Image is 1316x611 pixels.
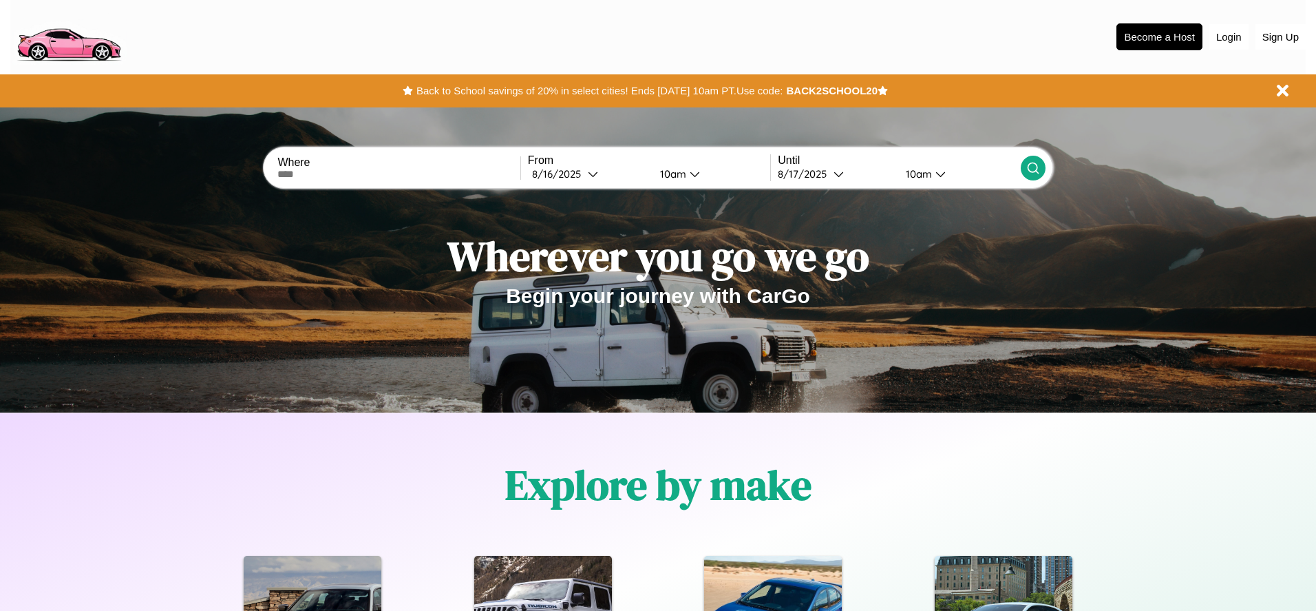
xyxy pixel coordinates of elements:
div: 10am [653,167,690,180]
label: Until [778,154,1020,167]
button: Back to School savings of 20% in select cities! Ends [DATE] 10am PT.Use code: [413,81,786,101]
button: Become a Host [1116,23,1202,50]
label: Where [277,156,520,169]
button: Login [1209,24,1249,50]
img: logo [10,7,127,65]
div: 8 / 17 / 2025 [778,167,834,180]
b: BACK2SCHOOL20 [786,85,878,96]
button: Sign Up [1255,24,1306,50]
label: From [528,154,770,167]
button: 10am [649,167,770,181]
button: 10am [895,167,1020,181]
button: 8/16/2025 [528,167,649,181]
div: 10am [899,167,935,180]
div: 8 / 16 / 2025 [532,167,588,180]
h1: Explore by make [505,457,811,513]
